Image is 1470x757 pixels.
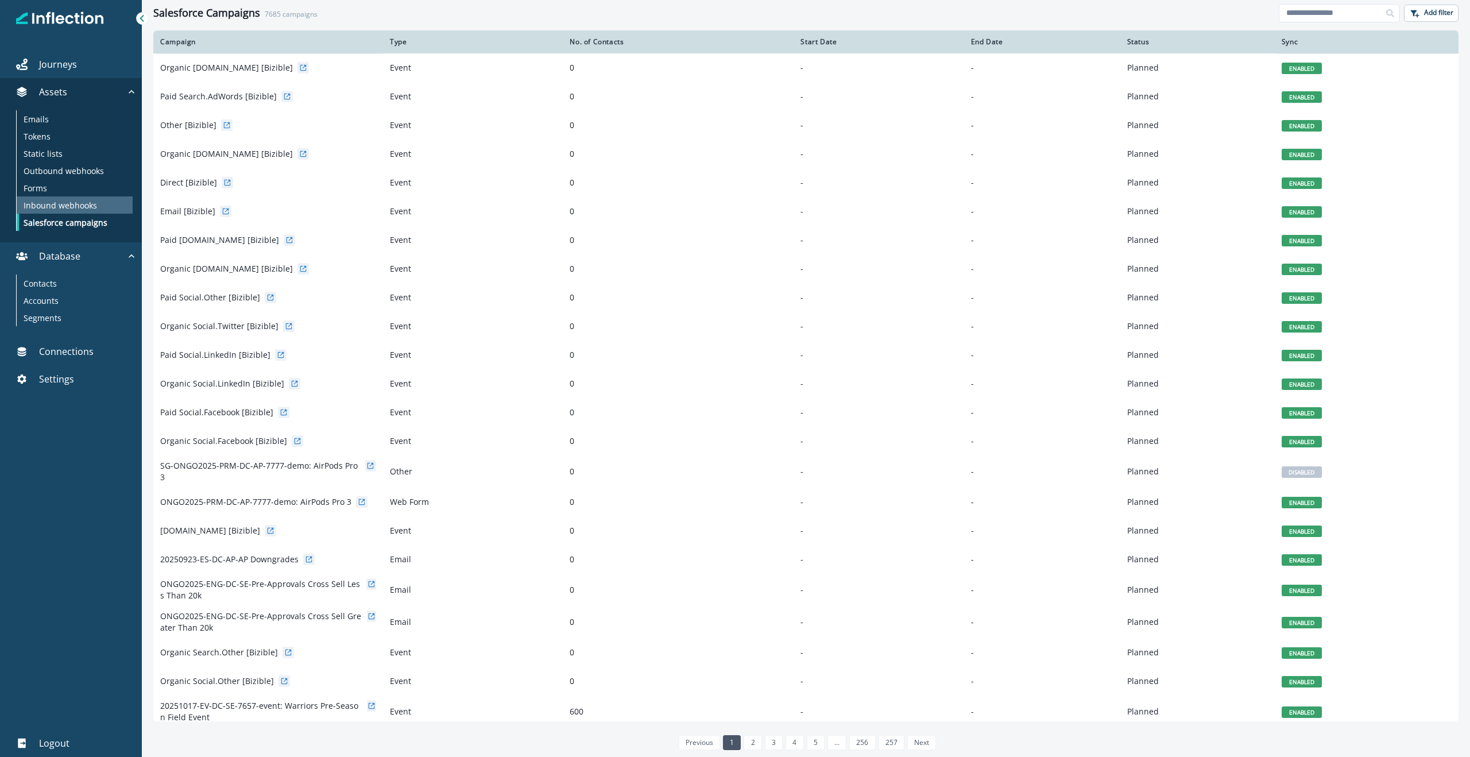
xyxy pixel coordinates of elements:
[807,735,825,750] a: Page 5
[971,554,1113,565] p: -
[17,292,133,309] a: Accounts
[1282,526,1322,537] span: ENABLED
[160,62,293,74] p: Organic [DOMAIN_NAME] [Bizible]
[383,667,563,696] td: Event
[24,113,49,125] p: Emails
[570,407,574,418] span: 0
[1120,254,1275,283] td: Planned
[160,647,278,658] p: Organic Search.Other [Bizible]
[153,398,1459,427] a: Paid Social.Facebook [Bizible]Event0--PlannedENABLED
[24,312,61,324] p: Segments
[971,177,1113,188] p: -
[383,488,563,516] td: Web Form
[160,119,216,131] p: Other [Bizible]
[800,435,957,447] p: -
[971,292,1113,303] p: -
[570,148,574,159] span: 0
[153,53,1459,82] a: Organic [DOMAIN_NAME] [Bizible]Event0--PlannedENABLED
[971,320,1113,332] p: -
[570,435,574,446] span: 0
[17,145,133,162] a: Static lists
[390,37,556,47] div: Type
[570,320,574,331] span: 0
[153,226,1459,254] a: Paid [DOMAIN_NAME] [Bizible]Event0--PlannedENABLED
[383,455,563,488] td: Other
[849,735,875,750] a: Page 256
[800,378,957,389] p: -
[24,199,97,211] p: Inbound webhooks
[1120,226,1275,254] td: Planned
[570,62,574,73] span: 0
[1282,292,1322,304] span: ENABLED
[971,263,1113,275] p: -
[800,675,957,687] p: -
[383,606,563,638] td: Email
[160,263,293,275] p: Organic [DOMAIN_NAME] [Bizible]
[1120,696,1275,728] td: Planned
[17,309,133,326] a: Segments
[160,37,376,47] div: Campaign
[971,675,1113,687] p: -
[971,525,1113,536] p: -
[1282,206,1322,218] span: ENABLED
[153,427,1459,455] a: Organic Social.Facebook [Bizible]Event0--PlannedENABLED
[1120,606,1275,638] td: Planned
[153,140,1459,168] a: Organic [DOMAIN_NAME] [Bizible]Event0--PlannedENABLED
[17,196,133,214] a: Inbound webhooks
[971,584,1113,596] p: -
[24,165,104,177] p: Outbound webhooks
[383,369,563,398] td: Event
[1282,647,1322,659] span: ENABLED
[160,177,217,188] p: Direct [Bizible]
[971,466,1113,477] p: -
[800,616,957,628] p: -
[39,57,77,71] p: Journeys
[1120,140,1275,168] td: Planned
[24,182,47,194] p: Forms
[971,206,1113,217] p: -
[570,119,574,130] span: 0
[153,168,1459,197] a: Direct [Bizible]Event0--PlannedENABLED
[1282,436,1322,447] span: ENABLED
[260,9,322,20] p: 7685 campaigns
[827,735,846,750] a: Jump forward
[971,706,1113,717] p: -
[24,277,57,289] p: Contacts
[1120,82,1275,111] td: Planned
[1282,37,1452,47] div: Sync
[971,616,1113,628] p: -
[1120,667,1275,696] td: Planned
[971,435,1113,447] p: -
[1282,706,1322,718] span: ENABLED
[971,496,1113,508] p: -
[570,234,574,245] span: 0
[800,62,957,74] p: -
[160,292,260,303] p: Paid Social.Other [Bizible]
[160,91,277,102] p: Paid Search.AdWords [Bizible]
[800,320,957,332] p: -
[676,735,937,750] ul: Pagination
[39,249,80,263] p: Database
[800,91,957,102] p: -
[570,675,574,686] span: 0
[383,574,563,606] td: Email
[570,263,574,274] span: 0
[160,435,287,447] p: Organic Social.Facebook [Bizible]
[153,283,1459,312] a: Paid Social.Other [Bizible]Event0--PlannedENABLED
[39,85,67,99] p: Assets
[1120,545,1275,574] td: Planned
[153,545,1459,574] a: 20250923-ES-DC-AP-AP DowngradesEmail0--PlannedENABLED
[383,111,563,140] td: Event
[570,647,574,658] span: 0
[1282,554,1322,566] span: ENABLED
[383,398,563,427] td: Event
[1282,235,1322,246] span: ENABLED
[153,696,1459,728] a: 20251017-EV-DC-SE-7657-event: Warriors Pre-Season Field EventEvent600--PlannedENABLED
[160,496,351,508] p: ONGO2025-PRM-DC-AP-7777-demo: AirPods Pro 3
[383,312,563,341] td: Event
[1282,585,1322,596] span: ENABLED
[800,234,957,246] p: -
[1282,149,1322,160] span: ENABLED
[24,217,107,229] p: Salesforce campaigns
[1282,378,1322,390] span: ENABLED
